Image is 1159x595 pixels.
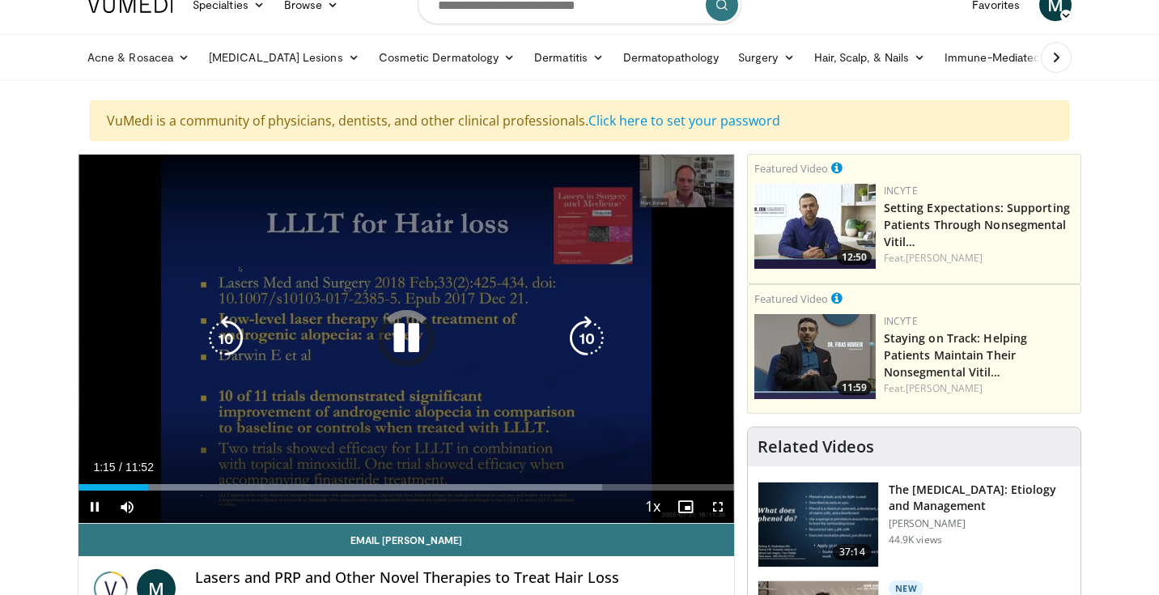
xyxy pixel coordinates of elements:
[754,161,828,176] small: Featured Video
[758,482,1071,567] a: 37:14 The [MEDICAL_DATA]: Etiology and Management [PERSON_NAME] 44.9K views
[754,184,876,269] img: 98b3b5a8-6d6d-4e32-b979-fd4084b2b3f2.png.150x105_q85_crop-smart_upscale.jpg
[884,251,1074,266] div: Feat.
[90,100,1069,141] div: VuMedi is a community of physicians, dentists, and other clinical professionals.
[613,41,728,74] a: Dermatopathology
[889,517,1071,530] p: [PERSON_NAME]
[524,41,613,74] a: Dermatitis
[79,491,111,523] button: Pause
[93,461,115,474] span: 1:15
[805,41,935,74] a: Hair, Scalp, & Nails
[833,544,872,560] span: 37:14
[199,41,369,74] a: [MEDICAL_DATA] Lesions
[935,41,1066,74] a: Immune-Mediated
[637,491,669,523] button: Playback Rate
[884,200,1070,249] a: Setting Expectations: Supporting Patients Through Nonsegmental Vitil…
[884,314,918,328] a: Incyte
[125,461,154,474] span: 11:52
[669,491,702,523] button: Enable picture-in-picture mode
[884,381,1074,396] div: Feat.
[754,314,876,399] img: fe0751a3-754b-4fa7-bfe3-852521745b57.png.150x105_q85_crop-smart_upscale.jpg
[758,482,878,567] img: c5af237d-e68a-4dd3-8521-77b3daf9ece4.150x105_q85_crop-smart_upscale.jpg
[702,491,734,523] button: Fullscreen
[78,41,199,74] a: Acne & Rosacea
[906,381,983,395] a: [PERSON_NAME]
[728,41,805,74] a: Surgery
[884,184,918,198] a: Incyte
[837,380,872,395] span: 11:59
[369,41,524,74] a: Cosmetic Dermatology
[119,461,122,474] span: /
[79,524,734,556] a: Email [PERSON_NAME]
[889,533,942,546] p: 44.9K views
[884,330,1028,380] a: Staying on Track: Helping Patients Maintain Their Nonsegmental Vitil…
[754,314,876,399] a: 11:59
[588,112,780,130] a: Click here to set your password
[906,251,983,265] a: [PERSON_NAME]
[758,437,874,457] h4: Related Videos
[837,250,872,265] span: 12:50
[889,482,1071,514] h3: The [MEDICAL_DATA]: Etiology and Management
[111,491,143,523] button: Mute
[79,484,734,491] div: Progress Bar
[79,155,734,524] video-js: Video Player
[754,291,828,306] small: Featured Video
[195,569,721,587] h4: Lasers and PRP and Other Novel Therapies to Treat Hair Loss
[754,184,876,269] a: 12:50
